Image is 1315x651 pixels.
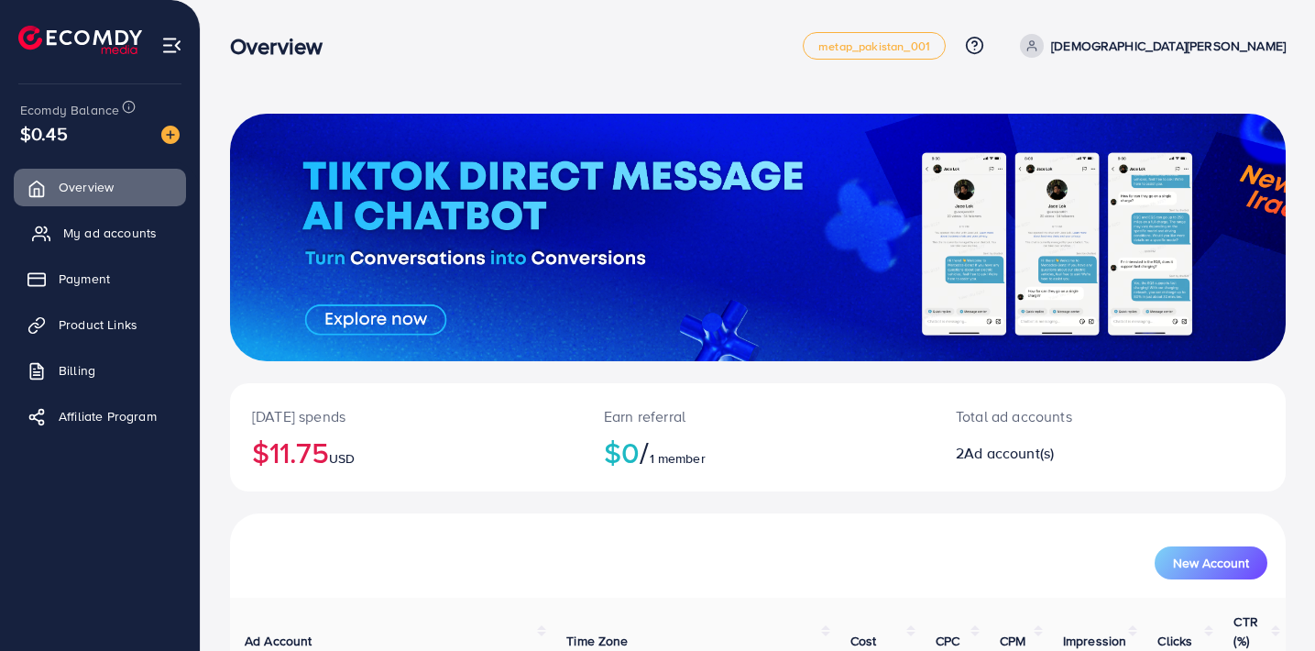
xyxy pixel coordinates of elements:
span: Billing [59,361,95,380]
h2: 2 [956,445,1176,462]
p: Total ad accounts [956,405,1176,427]
span: Ecomdy Balance [20,101,119,119]
button: New Account [1155,546,1267,579]
span: Time Zone [566,632,628,650]
a: Product Links [14,306,186,343]
span: New Account [1173,557,1249,569]
img: image [161,126,180,144]
span: Payment [59,270,110,288]
h2: $11.75 [252,435,560,469]
span: CPC [936,632,959,650]
p: Earn referral [604,405,912,427]
p: [DEMOGRAPHIC_DATA][PERSON_NAME] [1051,35,1286,57]
a: Billing [14,352,186,389]
h2: $0 [604,435,912,469]
span: Ad account(s) [964,443,1054,463]
span: Overview [59,178,114,196]
a: Payment [14,260,186,297]
span: metap_pakistan_001 [818,40,930,52]
a: Overview [14,169,186,205]
span: Impression [1063,632,1127,650]
span: 1 member [650,449,706,468]
span: Clicks [1157,632,1192,650]
a: Affiliate Program [14,398,186,435]
a: metap_pakistan_001 [803,32,946,60]
span: My ad accounts [63,224,157,242]
img: logo [18,26,142,54]
span: Cost [850,632,877,650]
a: [DEMOGRAPHIC_DATA][PERSON_NAME] [1013,34,1286,58]
span: CTR (%) [1233,612,1257,649]
a: My ad accounts [14,215,186,251]
p: [DATE] spends [252,405,560,427]
span: Product Links [59,315,137,334]
span: Ad Account [245,632,312,650]
span: / [640,431,649,473]
span: $0.45 [20,120,68,147]
span: Affiliate Program [59,407,157,425]
span: USD [329,449,355,468]
h3: Overview [230,33,337,60]
span: CPM [1000,632,1025,650]
img: menu [161,35,182,56]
